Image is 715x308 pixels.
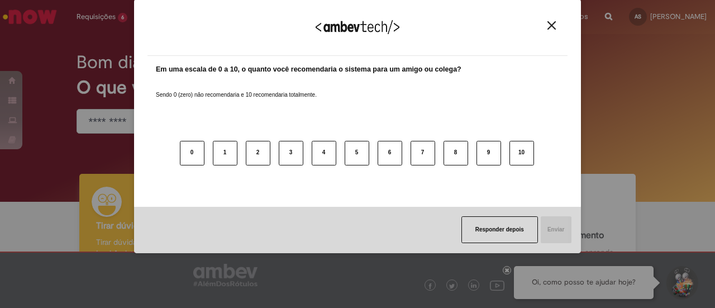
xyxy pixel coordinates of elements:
[279,141,303,165] button: 3
[509,141,534,165] button: 10
[411,141,435,165] button: 7
[316,20,399,34] img: Logo Ambevtech
[476,141,501,165] button: 9
[156,78,317,99] label: Sendo 0 (zero) não recomendaria e 10 recomendaria totalmente.
[444,141,468,165] button: 8
[213,141,237,165] button: 1
[378,141,402,165] button: 6
[461,216,538,243] button: Responder depois
[246,141,270,165] button: 2
[312,141,336,165] button: 4
[156,64,461,75] label: Em uma escala de 0 a 10, o quanto você recomendaria o sistema para um amigo ou colega?
[544,21,559,30] button: Close
[180,141,204,165] button: 0
[547,21,556,30] img: Close
[345,141,369,165] button: 5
